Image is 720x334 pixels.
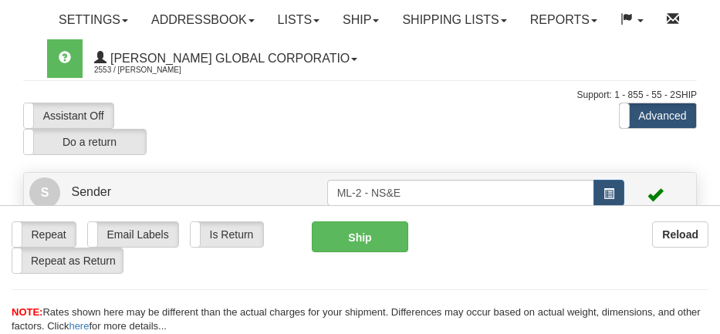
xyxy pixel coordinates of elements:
b: Reload [662,228,698,241]
iframe: chat widget [685,88,718,245]
label: Advanced [620,103,696,128]
label: Is Return [191,222,263,247]
a: here [69,320,89,332]
label: Email Labels [88,222,178,247]
a: Addressbook [140,1,266,39]
a: Reports [519,1,609,39]
span: Sender [71,185,111,198]
a: Settings [47,1,140,39]
button: Ship [312,221,408,252]
label: Repeat as Return [12,248,123,273]
input: Sender Id [327,180,595,206]
a: Shipping lists [390,1,518,39]
a: Ship [331,1,390,39]
label: Repeat [12,222,76,247]
div: Support: 1 - 855 - 55 - 2SHIP [23,89,697,102]
span: S [29,177,60,208]
span: 2553 / [PERSON_NAME] [94,62,210,78]
a: S Sender [29,177,327,208]
span: [PERSON_NAME] Global Corporatio [106,52,350,65]
label: Do a return [24,130,146,154]
span: NOTE: [12,306,42,318]
a: [PERSON_NAME] Global Corporatio 2553 / [PERSON_NAME] [83,39,369,78]
a: Lists [266,1,331,39]
label: Assistant Off [24,103,113,128]
button: Reload [652,221,708,248]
